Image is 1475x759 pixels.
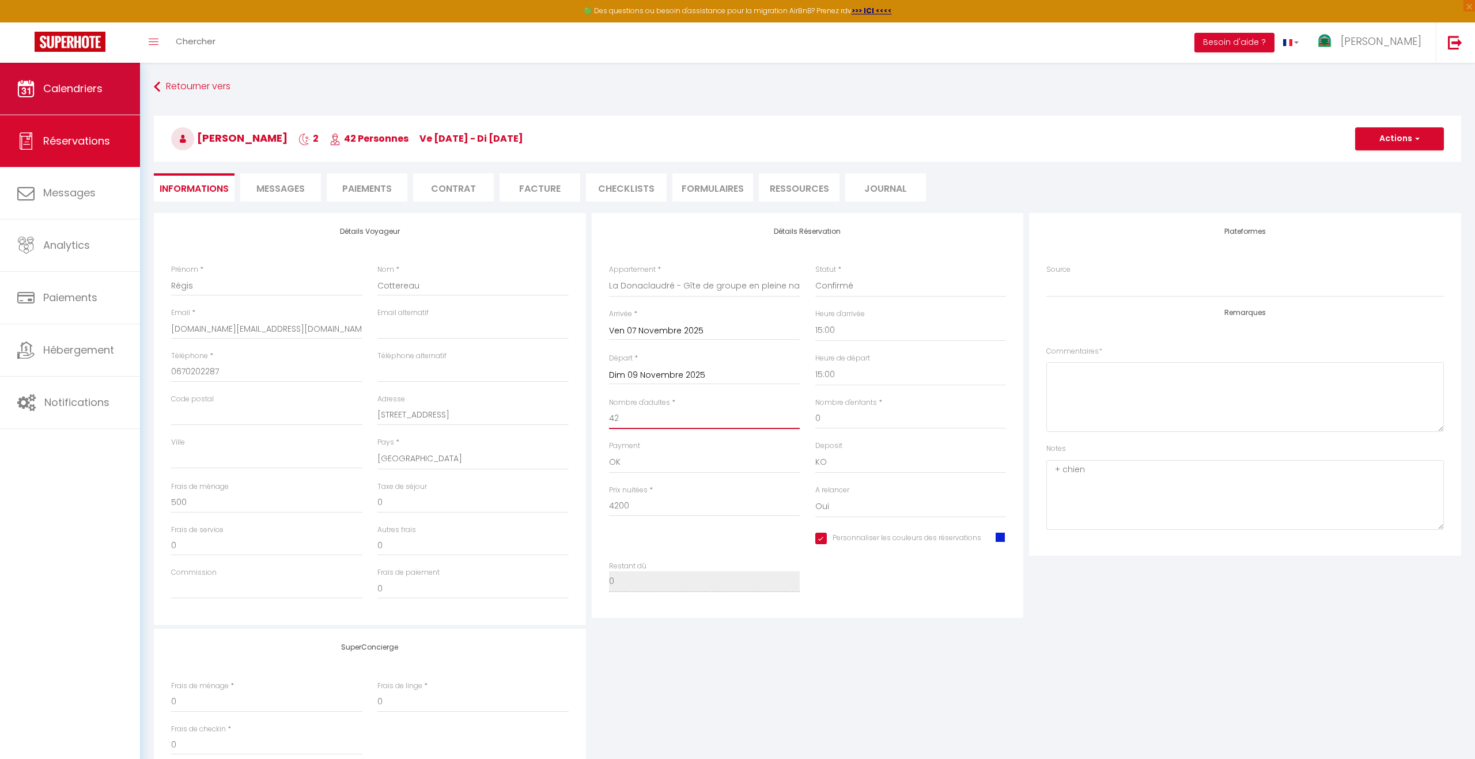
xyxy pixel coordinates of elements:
span: Chercher [176,35,215,47]
label: Autres frais [377,525,416,536]
span: 2 [298,132,319,145]
label: Arrivée [609,309,632,320]
img: Super Booking [35,32,105,52]
a: Chercher [167,22,224,63]
label: Frais de paiement [377,567,440,578]
label: Départ [609,353,633,364]
span: Messages [256,182,305,195]
h4: Remarques [1046,309,1444,317]
label: Frais de service [171,525,224,536]
span: Calendriers [43,81,103,96]
label: Heure de départ [815,353,870,364]
label: Source [1046,264,1071,275]
label: Code postal [171,394,214,405]
label: Frais de ménage [171,681,229,692]
label: Téléphone [171,351,208,362]
label: Nombre d'enfants [815,397,877,408]
label: Restant dû [609,561,646,572]
img: ... [1316,33,1333,50]
img: logout [1448,35,1462,50]
label: Email alternatif [377,308,429,318]
label: Adresse [377,394,405,405]
h4: SuperConcierge [171,643,569,651]
label: Pays [377,437,394,448]
li: Informations [154,173,235,202]
button: Besoin d'aide ? [1194,33,1274,52]
label: A relancer [815,485,849,496]
label: Appartement [609,264,656,275]
label: Email [171,308,190,318]
h4: Plateformes [1046,227,1444,236]
a: ... [PERSON_NAME] [1307,22,1436,63]
span: Hébergement [43,343,114,357]
a: >>> ICI <<<< [852,6,892,16]
button: Actions [1355,127,1444,150]
label: Payment [609,441,640,451]
a: Retourner vers [154,77,1461,97]
li: Paiements [327,173,407,202]
span: ve [DATE] - di [DATE] [419,132,523,145]
label: Téléphone alternatif [377,351,447,362]
span: Réservations [43,134,110,148]
label: Commentaires [1046,346,1102,357]
label: Notes [1046,443,1066,454]
span: Paiements [43,290,97,305]
label: Heure d'arrivée [815,309,865,320]
label: Ville [171,437,185,448]
h4: Détails Réservation [609,227,1007,236]
label: Deposit [815,441,842,451]
label: Frais de linge [377,681,422,692]
span: 42 Personnes [330,132,409,145]
label: Frais de checkin [171,724,226,735]
span: Notifications [44,395,109,409]
label: Statut [815,264,836,275]
span: [PERSON_NAME] [1341,34,1421,48]
label: Commission [171,567,217,578]
label: Frais de ménage [171,481,229,492]
span: [PERSON_NAME] [171,131,288,145]
li: Contrat [413,173,494,202]
label: Prix nuitées [609,485,648,496]
li: Facture [500,173,580,202]
li: Journal [845,173,926,202]
label: Taxe de séjour [377,481,427,492]
label: Prénom [171,264,198,275]
li: CHECKLISTS [586,173,667,202]
span: Analytics [43,238,90,252]
span: Messages [43,185,96,200]
label: Nombre d'adultes [609,397,670,408]
li: FORMULAIRES [672,173,753,202]
h4: Détails Voyageur [171,227,569,236]
label: Nom [377,264,394,275]
li: Ressources [759,173,839,202]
